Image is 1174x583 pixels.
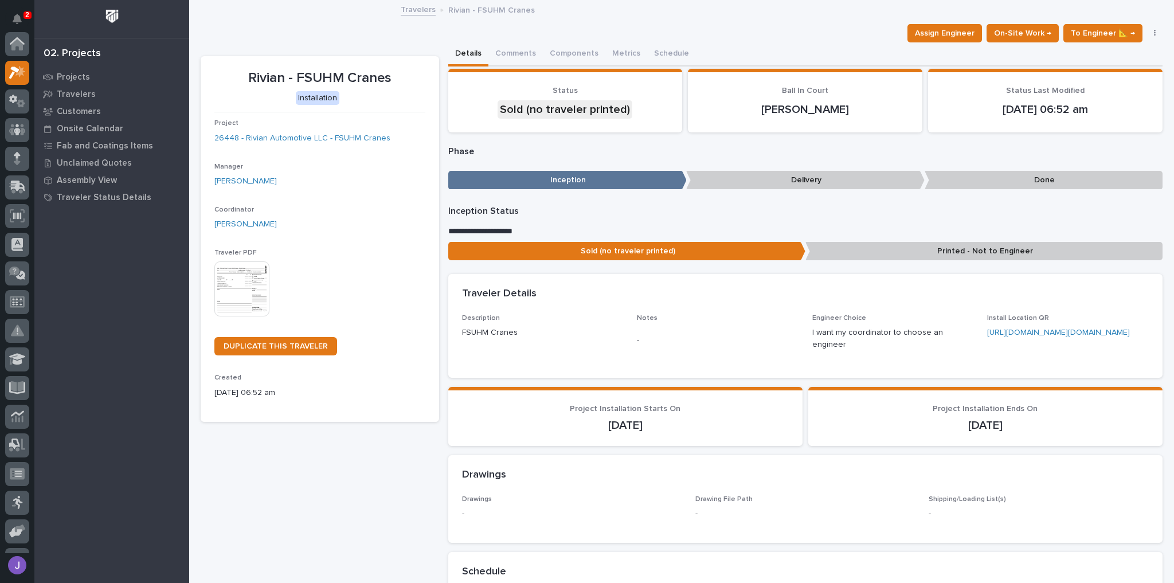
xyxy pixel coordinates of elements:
[637,315,658,322] span: Notes
[34,171,189,189] a: Assembly View
[224,342,328,350] span: DUPLICATE THIS TRAVELER
[34,137,189,154] a: Fab and Coatings Items
[448,42,488,66] button: Details
[34,103,189,120] a: Customers
[214,206,254,213] span: Coordinator
[448,242,805,261] p: Sold (no traveler printed)
[702,103,909,116] p: [PERSON_NAME]
[488,42,543,66] button: Comments
[44,48,101,60] div: 02. Projects
[686,171,925,190] p: Delivery
[296,91,339,105] div: Installation
[57,175,117,186] p: Assembly View
[907,24,982,42] button: Assign Engineer
[929,508,1148,520] p: -
[57,72,90,83] p: Projects
[34,68,189,85] a: Projects
[462,469,506,482] h2: Drawings
[462,327,624,339] p: FSUHM Cranes
[987,328,1130,337] a: [URL][DOMAIN_NAME][DOMAIN_NAME]
[214,337,337,355] a: DUPLICATE THIS TRAVELER
[214,120,238,127] span: Project
[498,100,632,119] div: Sold (no traveler printed)
[695,496,753,503] span: Drawing File Path
[14,14,29,32] div: Notifications2
[1006,87,1085,95] span: Status Last Modified
[1071,26,1135,40] span: To Engineer 📐 →
[462,508,682,520] p: -
[101,6,123,27] img: Workspace Logo
[448,206,1163,217] p: Inception Status
[214,175,277,187] a: [PERSON_NAME]
[57,193,151,203] p: Traveler Status Details
[605,42,647,66] button: Metrics
[34,120,189,137] a: Onsite Calendar
[214,70,425,87] p: Rivian - FSUHM Cranes
[214,163,243,170] span: Manager
[695,508,698,520] p: -
[462,418,789,432] p: [DATE]
[462,288,537,300] h2: Traveler Details
[782,87,828,95] span: Ball In Court
[570,405,680,413] span: Project Installation Starts On
[933,405,1038,413] span: Project Installation Ends On
[57,89,96,100] p: Travelers
[805,242,1163,261] p: Printed - Not to Engineer
[57,107,101,117] p: Customers
[462,315,500,322] span: Description
[822,418,1149,432] p: [DATE]
[925,171,1163,190] p: Done
[448,3,535,15] p: Rivian - FSUHM Cranes
[25,11,29,19] p: 2
[57,124,123,134] p: Onsite Calendar
[34,154,189,171] a: Unclaimed Quotes
[214,249,257,256] span: Traveler PDF
[34,85,189,103] a: Travelers
[57,141,153,151] p: Fab and Coatings Items
[214,132,390,144] a: 26448 - Rivian Automotive LLC - FSUHM Cranes
[812,327,974,351] p: I want my coordinator to choose an engineer
[987,24,1059,42] button: On-Site Work →
[5,553,29,577] button: users-avatar
[5,7,29,31] button: Notifications
[637,335,799,347] p: -
[462,566,506,578] h2: Schedule
[1063,24,1142,42] button: To Engineer 📐 →
[987,315,1049,322] span: Install Location QR
[915,26,975,40] span: Assign Engineer
[929,496,1006,503] span: Shipping/Loading List(s)
[553,87,578,95] span: Status
[543,42,605,66] button: Components
[994,26,1051,40] span: On-Site Work →
[942,103,1149,116] p: [DATE] 06:52 am
[214,387,425,399] p: [DATE] 06:52 am
[448,171,687,190] p: Inception
[401,2,436,15] a: Travelers
[462,496,492,503] span: Drawings
[214,374,241,381] span: Created
[812,315,866,322] span: Engineer Choice
[448,146,1163,157] p: Phase
[34,189,189,206] a: Traveler Status Details
[647,42,696,66] button: Schedule
[57,158,132,169] p: Unclaimed Quotes
[214,218,277,230] a: [PERSON_NAME]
